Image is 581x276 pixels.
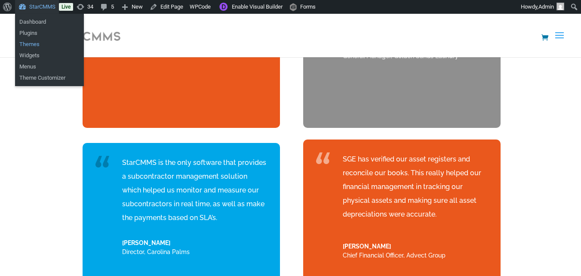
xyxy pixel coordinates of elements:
[15,72,84,84] a: Theme Customizer
[144,248,145,255] span: ,
[403,252,405,259] span: ,
[343,152,488,228] p: SGE has verified our asset registers and reconcile our books. This really helped our financial ma...
[343,53,391,59] span: General Manager
[538,3,554,10] span: Admin
[343,242,488,251] span: [PERSON_NAME]
[15,50,84,61] a: Widgets
[122,156,267,225] div: StarCMMS is the only software that provides a subcontractor management solution which helped us m...
[15,16,84,28] a: Dashboard
[147,248,190,255] span: Carolina Palms
[122,248,144,255] span: Director
[406,252,446,259] span: Advect Group
[15,61,84,72] a: Menus
[15,28,84,39] a: Plugins
[343,252,403,259] span: Chief Financial Officer
[538,235,581,276] iframe: Chat Widget
[15,17,125,53] img: StarCMMS
[59,3,73,11] a: Live
[15,36,84,86] ul: StarCMMS
[556,3,564,10] img: Image
[15,39,84,50] a: Themes
[391,53,392,59] span: ,
[394,53,458,59] span: Golden Sands Laundry
[15,14,84,41] ul: StarCMMS
[122,239,267,248] span: [PERSON_NAME]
